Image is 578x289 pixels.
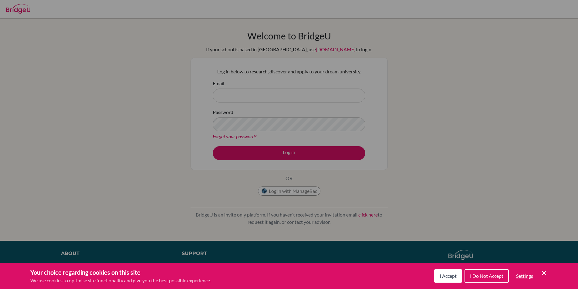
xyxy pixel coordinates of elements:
button: I Accept [434,269,462,283]
button: Settings [511,270,538,282]
button: Save and close [540,269,548,277]
span: I Accept [440,273,457,279]
p: We use cookies to optimise site functionality and give you the best possible experience. [30,277,211,284]
span: I Do Not Accept [470,273,503,279]
h3: Your choice regarding cookies on this site [30,268,211,277]
button: I Do Not Accept [465,269,509,283]
span: Settings [516,273,533,279]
